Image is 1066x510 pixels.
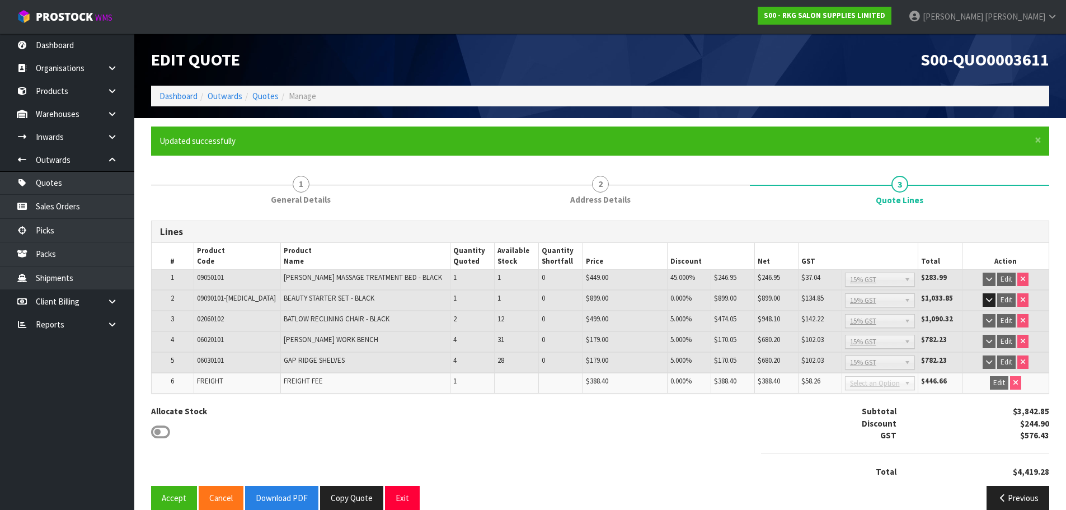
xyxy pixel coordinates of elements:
th: Price [583,243,667,269]
strong: Total [876,466,896,477]
span: Address Details [570,194,631,205]
img: cube-alt.png [17,10,31,24]
button: Edit [997,293,1016,307]
span: 45.000% [670,273,695,282]
span: $388.40 [758,376,780,386]
span: 1 [453,376,457,386]
span: 0 [542,314,545,324]
span: 02060102 [197,314,224,324]
label: Allocate Stock [151,405,207,417]
span: 09050101 [197,273,224,282]
button: Cancel [199,486,243,510]
span: [PERSON_NAME] [985,11,1045,22]
a: Outwards [208,91,242,101]
th: Product Code [194,243,280,269]
span: $449.00 [586,273,608,282]
strong: $1,033.85 [921,293,953,303]
th: # [152,243,194,269]
span: GAP RIDGE SHELVES [284,355,345,365]
button: Previous [987,486,1049,510]
a: Quotes [252,91,279,101]
span: 1 [171,273,174,282]
span: $899.00 [714,293,736,303]
span: $170.05 [714,355,736,365]
span: General Details [271,194,331,205]
button: Edit [997,273,1016,286]
span: $388.40 [714,376,736,386]
span: 0 [542,355,545,365]
span: $388.40 [586,376,608,386]
strong: $283.99 [921,273,947,282]
span: $499.00 [586,314,608,324]
span: 4 [453,335,457,344]
span: 15% GST [850,335,900,349]
span: $58.26 [801,376,820,386]
a: Dashboard [159,91,198,101]
strong: Subtotal [862,406,896,417]
span: 5.000% [670,335,692,344]
span: $102.03 [801,335,824,344]
th: Total [918,243,962,269]
span: S00-QUO0003611 [921,49,1049,70]
span: 28 [497,355,504,365]
th: Quantity Quoted [450,243,494,269]
span: $246.95 [758,273,780,282]
span: FREIGHT FEE [284,376,323,386]
strong: GST [880,430,896,441]
strong: $446.66 [921,376,947,386]
span: $179.00 [586,355,608,365]
strong: $1,090.32 [921,314,953,324]
span: [PERSON_NAME] MASSAGE TREATMENT BED - BLACK [284,273,442,282]
strong: $244.90 [1020,418,1049,429]
strong: $3,842.85 [1013,406,1049,417]
span: ProStock [36,10,93,24]
span: 4 [171,335,174,344]
span: 0.000 [670,376,685,386]
button: Edit [997,314,1016,327]
strong: $782.23 [921,335,947,344]
span: 15% GST [850,273,900,287]
span: [PERSON_NAME] WORK BENCH [284,335,378,344]
span: 3 [171,314,174,324]
span: Quote Lines [876,194,923,206]
span: Manage [289,91,316,101]
th: Action [962,243,1049,269]
span: Select an Option [850,377,900,390]
strong: $782.23 [921,355,947,365]
span: 0 [542,293,545,303]
span: 0 [542,335,545,344]
th: Product Name [280,243,450,269]
span: 5 [171,355,174,365]
span: $948.10 [758,314,780,324]
span: 31 [497,335,504,344]
td: % [668,373,711,393]
th: Net [755,243,799,269]
span: $179.00 [586,335,608,344]
strong: Discount [862,418,896,429]
strong: S00 - RKG SALON SUPPLIES LIMITED [764,11,885,20]
button: Edit [990,376,1008,390]
span: 12 [497,314,504,324]
h3: Lines [160,227,1040,237]
span: 1 [293,176,309,193]
button: Edit [997,335,1016,348]
span: Updated successfully [159,135,236,146]
span: 6 [171,376,174,386]
span: Edit Quote [151,49,240,70]
span: BATLOW RECLINING CHAIR - BLACK [284,314,389,324]
span: 15% GST [850,356,900,369]
span: 0.000% [670,293,692,303]
span: 1 [453,273,457,282]
th: GST [798,243,918,269]
button: Exit [385,486,420,510]
span: $37.04 [801,273,820,282]
span: 1 [453,293,457,303]
span: BEAUTY STARTER SET - BLACK [284,293,374,303]
span: 0 [542,273,545,282]
strong: $576.43 [1020,430,1049,441]
span: $134.85 [801,293,824,303]
span: 5.000% [670,355,692,365]
small: WMS [95,12,112,23]
a: S00 - RKG SALON SUPPLIES LIMITED [758,7,891,25]
span: 2 [171,293,174,303]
